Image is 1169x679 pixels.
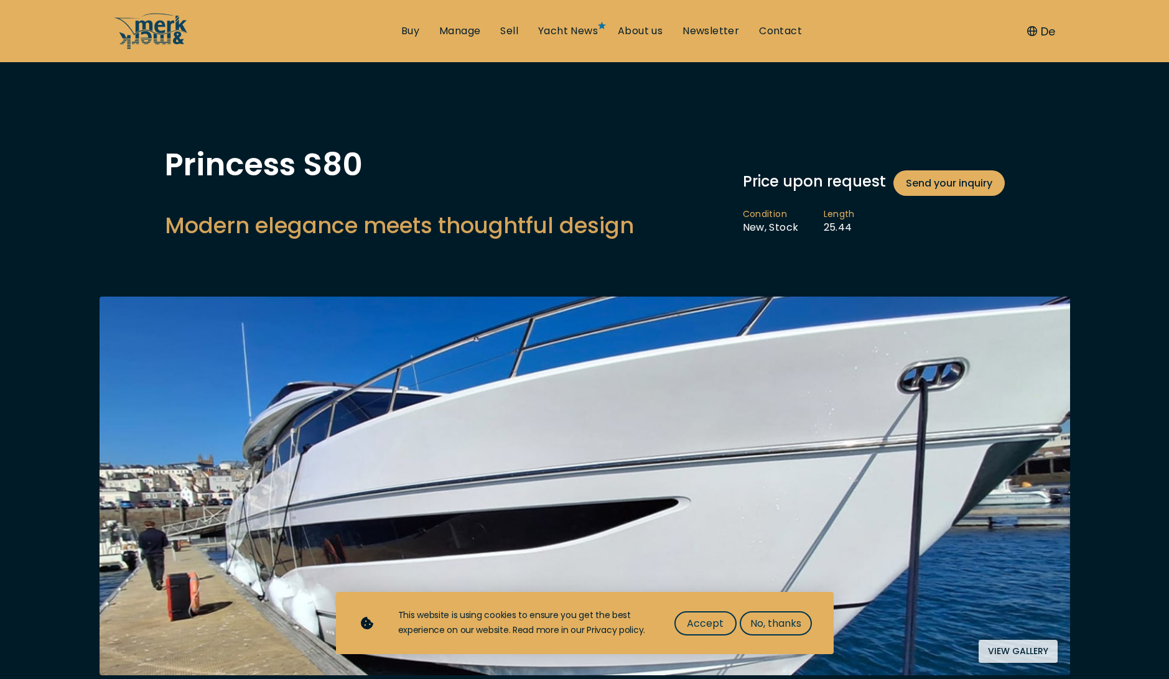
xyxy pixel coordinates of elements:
[979,640,1058,663] button: View gallery
[759,24,802,38] a: Contact
[743,170,1005,196] div: Price upon request
[587,624,643,636] a: Privacy policy
[1027,23,1055,40] button: De
[740,611,812,635] button: No, thanks
[538,24,598,38] a: Yacht News
[674,611,737,635] button: Accept
[398,608,650,638] div: This website is using cookies to ensure you get the best experience on our website. Read more in ...
[906,175,992,191] span: Send your inquiry
[743,208,824,234] li: New, Stock
[165,210,634,241] h2: Modern elegance meets thoughtful design
[500,24,518,38] a: Sell
[824,208,855,221] span: Length
[687,616,724,631] span: Accept
[743,208,799,221] span: Condition
[824,208,880,234] li: 25.44
[618,24,663,38] a: About us
[893,170,1005,196] a: Send your inquiry
[682,24,739,38] a: Newsletter
[100,297,1070,675] img: Merk&Merk
[750,616,801,631] span: No, thanks
[401,24,419,38] a: Buy
[439,24,480,38] a: Manage
[165,149,634,180] h1: Princess S80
